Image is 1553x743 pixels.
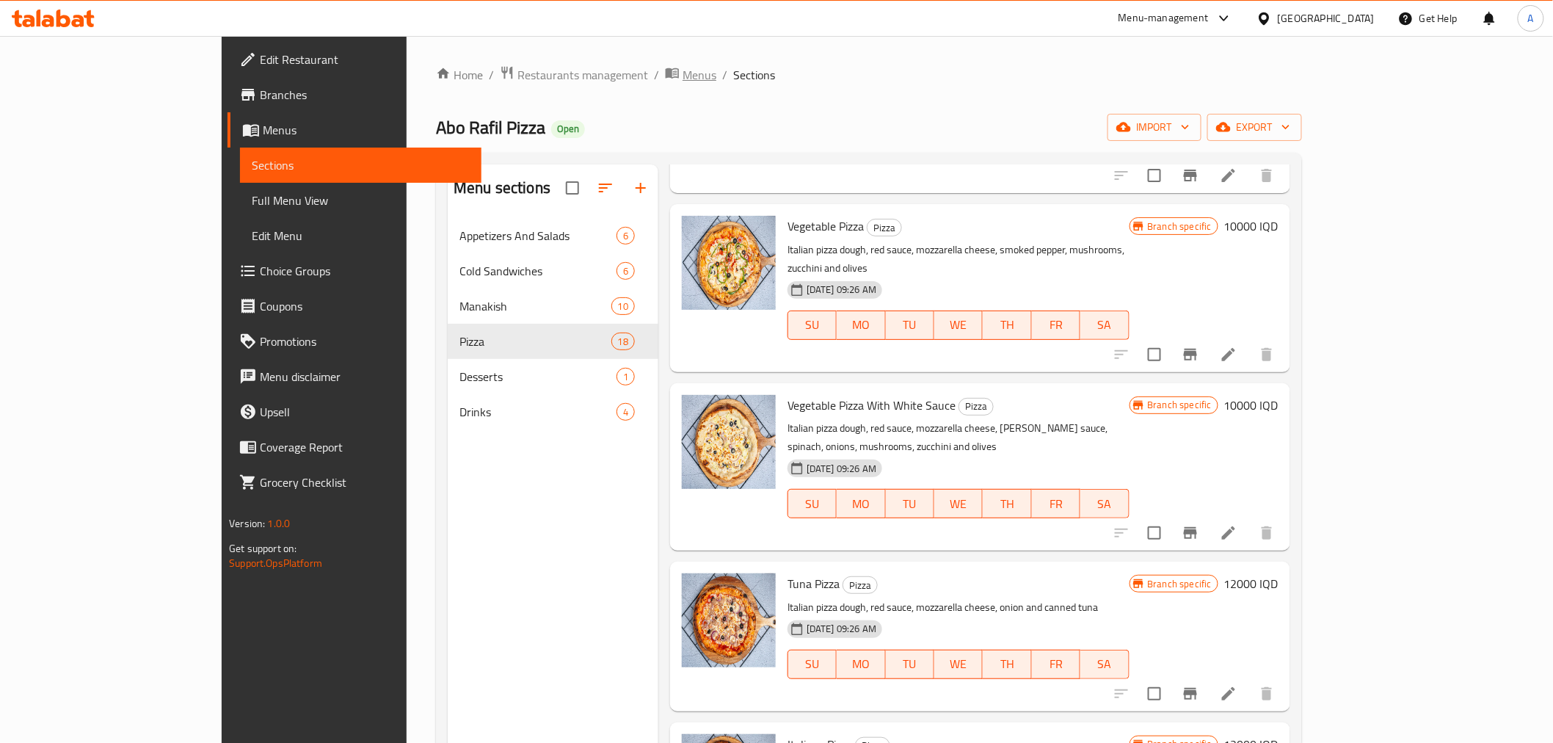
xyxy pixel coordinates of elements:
button: delete [1249,676,1284,711]
div: Pizza [867,219,902,236]
li: / [722,66,727,84]
span: Drinks [459,403,617,421]
a: Menus [228,112,481,148]
button: MO [837,489,885,518]
h6: 10000 IQD [1224,395,1279,416]
a: Restaurants management [500,65,648,84]
span: Appetizers And Salads [459,227,617,244]
span: A [1528,10,1534,26]
div: items [617,368,635,385]
nav: breadcrumb [436,65,1302,84]
span: Select to update [1139,339,1170,370]
span: Branch specific [1142,577,1218,591]
span: TU [892,314,928,336]
a: Full Menu View [240,183,481,218]
div: Open [551,120,585,138]
span: Open [551,123,585,135]
a: Sections [240,148,481,183]
span: MO [843,493,879,515]
span: 6 [617,264,634,278]
a: Edit menu item [1220,524,1237,542]
div: Appetizers And Salads6 [448,218,658,253]
span: [DATE] 09:26 AM [801,283,882,297]
span: SA [1086,493,1123,515]
span: TH [989,653,1025,675]
span: [DATE] 09:26 AM [801,622,882,636]
span: TH [989,493,1025,515]
button: TH [983,650,1031,679]
span: [DATE] 09:26 AM [801,462,882,476]
button: SA [1080,650,1129,679]
span: Tuna Pizza [788,573,840,595]
button: Branch-specific-item [1173,158,1208,193]
h2: Menu sections [454,177,550,199]
span: Edit Restaurant [260,51,469,68]
button: WE [934,650,983,679]
p: Italian pizza dough, red sauce, mozzarella cheese, onion and canned tuna [788,598,1129,617]
span: MO [843,653,879,675]
span: Menu disclaimer [260,368,469,385]
span: Version: [229,514,265,533]
span: WE [940,493,977,515]
button: SA [1080,489,1129,518]
span: Select all sections [557,173,588,203]
span: TU [892,653,928,675]
h6: 12000 IQD [1224,573,1279,594]
span: Branches [260,86,469,104]
span: FR [1038,314,1074,336]
a: Coverage Report [228,430,481,465]
span: Choice Groups [260,262,469,280]
span: Pizza [868,220,901,236]
p: Italian pizza dough, red sauce, mozzarella cheese, [PERSON_NAME] sauce, spinach, onions, mushroom... [788,419,1129,456]
span: export [1219,118,1290,137]
span: Coupons [260,297,469,315]
a: Choice Groups [228,253,481,289]
a: Edit Menu [240,218,481,253]
button: TU [886,311,934,340]
span: SU [794,314,831,336]
span: Sections [733,66,775,84]
button: FR [1032,650,1080,679]
div: Desserts [459,368,617,385]
span: Coverage Report [260,438,469,456]
span: Menus [263,121,469,139]
div: [GEOGRAPHIC_DATA] [1278,10,1375,26]
div: items [617,262,635,280]
img: Vegetable Pizza [682,216,776,310]
div: Cold Sandwiches [459,262,617,280]
span: SU [794,653,831,675]
img: Tuna Pizza [682,573,776,667]
span: SA [1086,653,1123,675]
span: Manakish [459,297,611,315]
span: Sort sections [588,170,623,206]
span: Grocery Checklist [260,474,469,491]
span: TH [989,314,1025,336]
span: Abo Rafil Pizza [436,111,545,144]
button: TU [886,489,934,518]
div: Drinks4 [448,394,658,430]
a: Edit menu item [1220,685,1237,703]
button: MO [837,650,885,679]
span: Pizza [843,577,877,594]
span: WE [940,653,977,675]
a: Coupons [228,289,481,324]
div: Pizza18 [448,324,658,359]
a: Edit menu item [1220,346,1237,363]
button: Branch-specific-item [1173,676,1208,711]
a: Menus [665,65,716,84]
a: Menu disclaimer [228,359,481,394]
span: Sections [252,156,469,174]
li: / [489,66,494,84]
button: MO [837,311,885,340]
span: Vegetable Pizza [788,215,864,237]
span: Edit Menu [252,227,469,244]
li: / [654,66,659,84]
div: items [611,333,635,350]
button: WE [934,489,983,518]
span: SU [794,493,831,515]
div: items [611,297,635,315]
span: Upsell [260,403,469,421]
a: Promotions [228,324,481,359]
span: Select to update [1139,518,1170,548]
